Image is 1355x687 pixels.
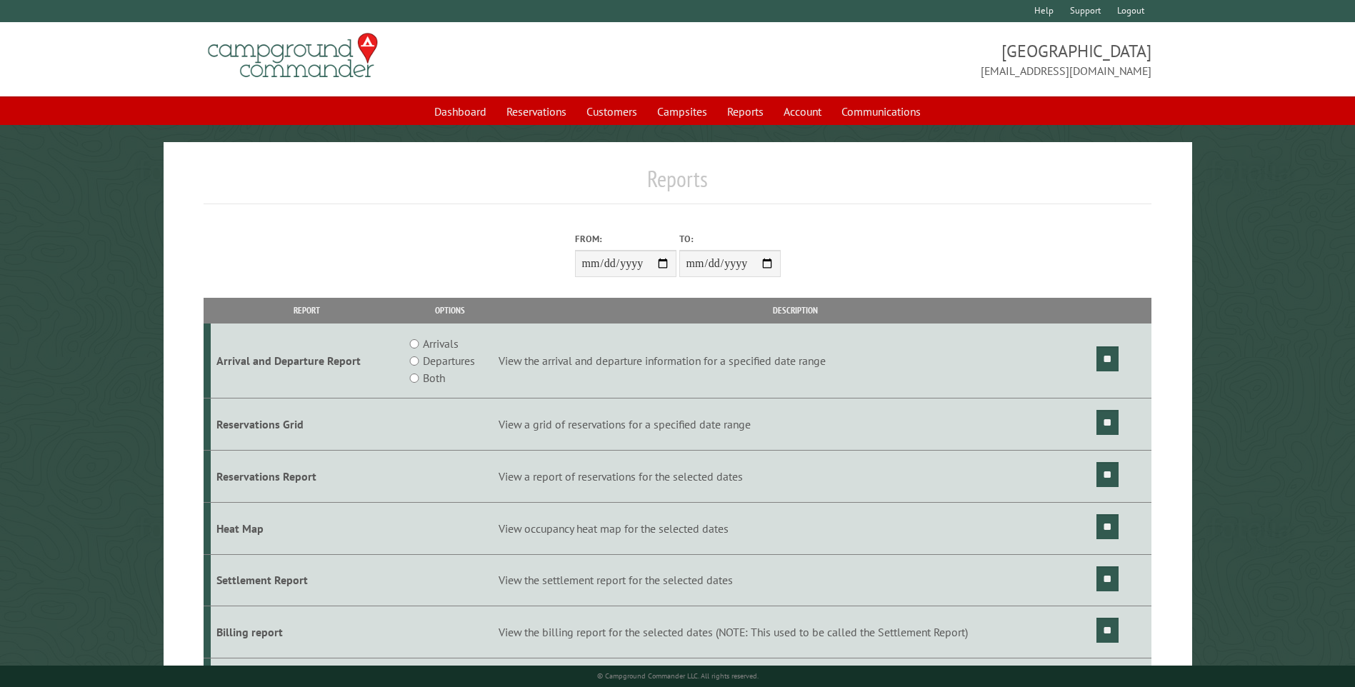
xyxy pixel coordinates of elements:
[578,98,646,125] a: Customers
[426,98,495,125] a: Dashboard
[679,232,781,246] label: To:
[211,502,403,554] td: Heat Map
[204,165,1151,204] h1: Reports
[211,554,403,606] td: Settlement Report
[649,98,716,125] a: Campsites
[211,324,403,398] td: Arrival and Departure Report
[496,398,1094,451] td: View a grid of reservations for a specified date range
[423,352,475,369] label: Departures
[423,369,445,386] label: Both
[211,606,403,658] td: Billing report
[496,554,1094,606] td: View the settlement report for the selected dates
[496,450,1094,502] td: View a report of reservations for the selected dates
[496,502,1094,554] td: View occupancy heat map for the selected dates
[719,98,772,125] a: Reports
[204,28,382,84] img: Campground Commander
[496,606,1094,658] td: View the billing report for the selected dates (NOTE: This used to be called the Settlement Report)
[496,324,1094,398] td: View the arrival and departure information for a specified date range
[403,298,496,323] th: Options
[575,232,676,246] label: From:
[211,398,403,451] td: Reservations Grid
[423,335,459,352] label: Arrivals
[597,671,759,681] small: © Campground Commander LLC. All rights reserved.
[496,298,1094,323] th: Description
[678,39,1151,79] span: [GEOGRAPHIC_DATA] [EMAIL_ADDRESS][DOMAIN_NAME]
[498,98,575,125] a: Reservations
[211,450,403,502] td: Reservations Report
[775,98,830,125] a: Account
[833,98,929,125] a: Communications
[211,298,403,323] th: Report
